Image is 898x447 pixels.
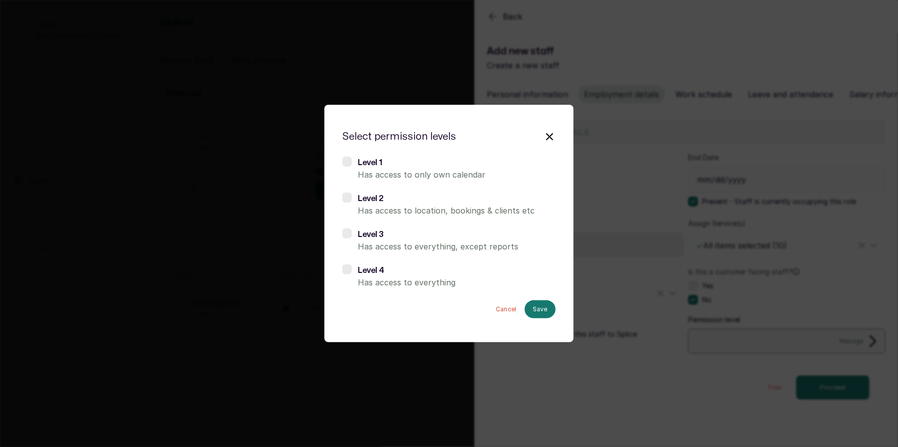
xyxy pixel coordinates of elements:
h2: Select permission levels [342,129,456,145]
p: Has access to everything [358,276,556,288]
h6: Level 2 [358,193,556,205]
h6: Level 3 [358,228,556,240]
p: Has access to location, bookings & clients etc [358,205,556,217]
button: Save [525,300,556,318]
p: Has access to only own calendar [358,169,556,181]
p: Has access to everything, except reports [358,240,556,252]
button: Cancel [488,300,525,318]
h6: Level 4 [358,264,556,276]
h6: Level 1 [358,157,556,169]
